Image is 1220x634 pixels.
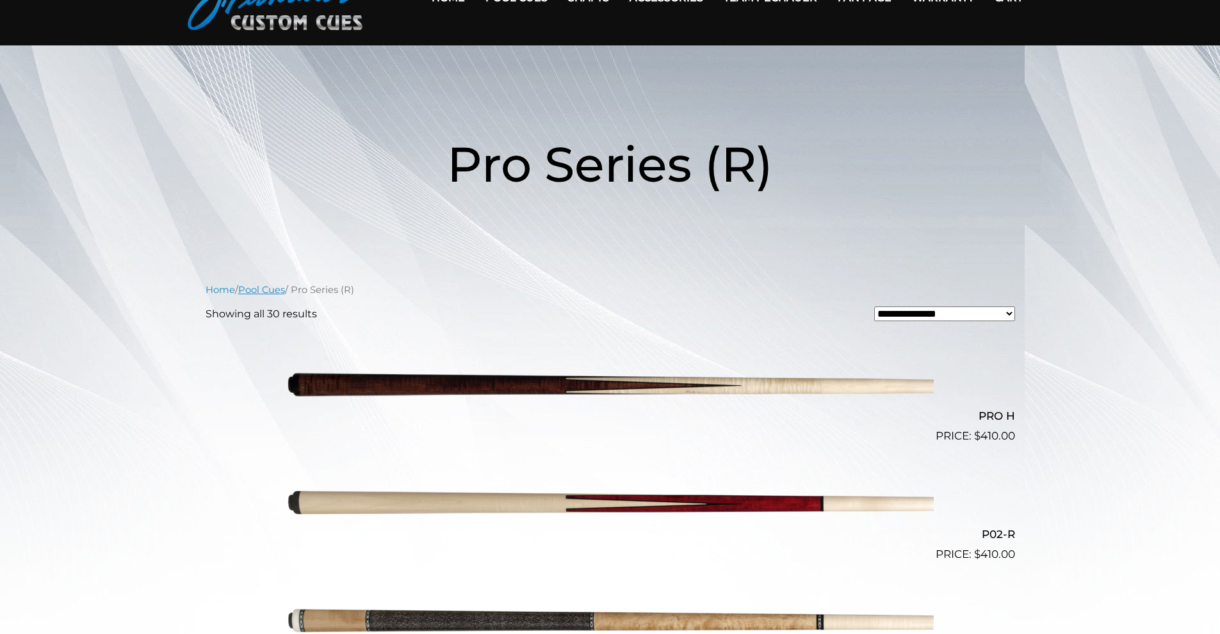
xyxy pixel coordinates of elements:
nav: Breadcrumb [206,283,1015,297]
a: Pool Cues [238,284,285,296]
img: P02-R [287,450,934,557]
a: PRO H $410.00 [206,332,1015,445]
h2: PRO H [206,404,1015,428]
span: $ [974,548,980,560]
h2: P02-R [206,522,1015,546]
a: Home [206,284,235,296]
span: $ [974,429,980,442]
bdi: 410.00 [974,429,1015,442]
bdi: 410.00 [974,548,1015,560]
a: P02-R $410.00 [206,450,1015,562]
select: Shop order [874,306,1015,321]
span: Pro Series (R) [447,134,773,194]
img: PRO H [287,332,934,440]
p: Showing all 30 results [206,306,317,322]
